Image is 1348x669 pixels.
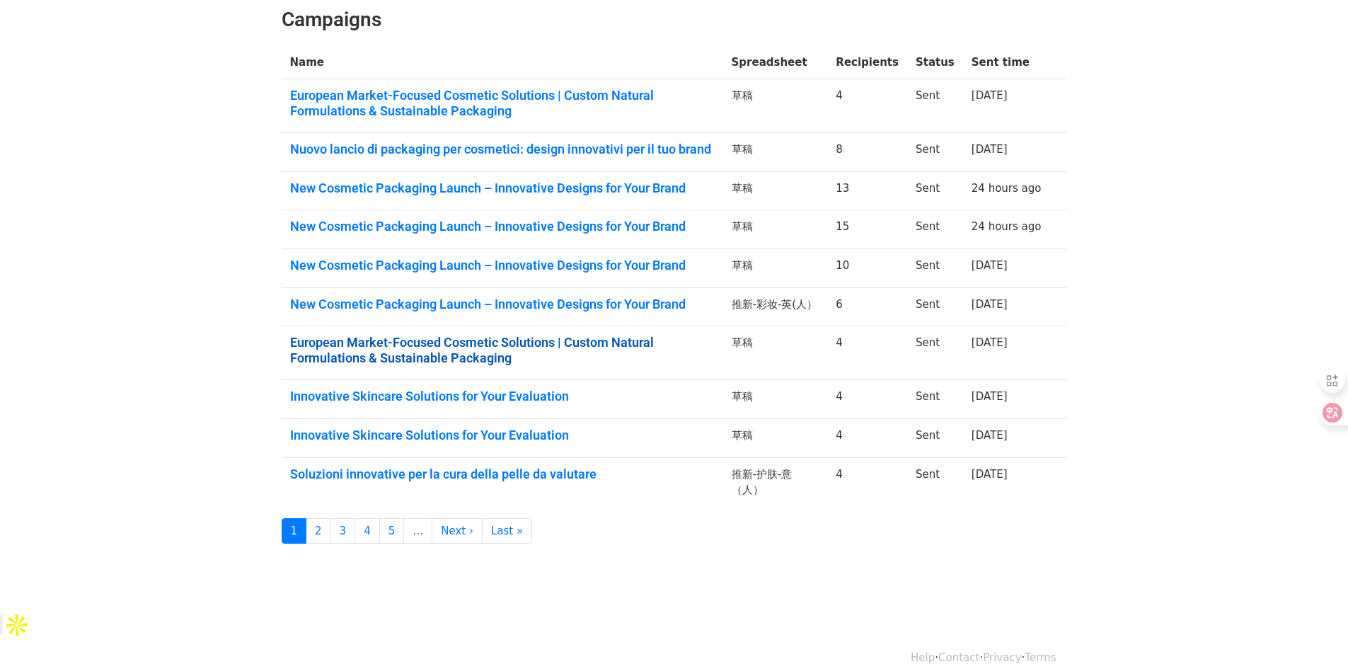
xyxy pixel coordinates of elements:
td: 13 [827,171,907,210]
td: 草稿 [723,171,828,210]
td: 6 [827,287,907,326]
div: 聊天小组件 [1277,601,1348,669]
a: New Cosmetic Packaging Launch – Innovative Designs for Your Brand [290,258,715,273]
td: 4 [827,79,907,133]
td: Sent [907,79,963,133]
a: [DATE] [972,259,1008,272]
td: 4 [827,326,907,380]
td: 10 [827,249,907,288]
a: Nuovo lancio di packaging per cosmetici: design innovativi per il tuo brand [290,142,715,157]
a: New Cosmetic Packaging Launch – Innovative Designs for Your Brand [290,297,715,312]
a: Next › [432,518,483,544]
td: Sent [907,287,963,326]
a: Privacy [983,651,1021,664]
th: Recipients [827,46,907,79]
a: Soluzioni innovative per la cura della pelle da valutare [290,467,715,482]
img: Apollo [3,611,31,639]
td: 草稿 [723,419,828,458]
a: 1 [282,518,307,544]
a: 2 [306,518,331,544]
a: European Market-Focused Cosmetic Solutions | Custom Natural Formulations & Sustainable Packaging [290,335,715,365]
a: 24 hours ago [972,182,1042,195]
td: 草稿 [723,133,828,172]
a: [DATE] [972,89,1008,102]
a: Innovative Skincare Solutions for Your Evaluation [290,428,715,443]
td: Sent [907,380,963,419]
h2: Campaigns [282,8,1067,32]
th: Name [282,46,723,79]
a: [DATE] [972,468,1008,481]
a: [DATE] [972,336,1008,349]
a: Help [911,651,935,664]
td: 推新-彩妆-英(人） [723,287,828,326]
td: Sent [907,210,963,249]
td: 8 [827,133,907,172]
td: 4 [827,380,907,419]
a: Innovative Skincare Solutions for Your Evaluation [290,389,715,404]
td: 15 [827,210,907,249]
th: Sent time [963,46,1050,79]
td: 草稿 [723,380,828,419]
td: 推新-护肤-意（人） [723,457,828,507]
td: 草稿 [723,210,828,249]
td: 草稿 [723,249,828,288]
a: Last » [482,518,532,544]
th: Status [907,46,963,79]
a: Contact [938,651,979,664]
a: 4 [355,518,380,544]
a: [DATE] [972,298,1008,311]
td: Sent [907,326,963,380]
a: Terms [1025,651,1056,664]
a: 24 hours ago [972,220,1042,233]
a: [DATE] [972,390,1008,403]
a: European Market-Focused Cosmetic Solutions | Custom Natural Formulations & Sustainable Packaging [290,88,715,118]
iframe: Chat Widget [1277,601,1348,669]
a: New Cosmetic Packaging Launch – Innovative Designs for Your Brand [290,181,715,196]
a: New Cosmetic Packaging Launch – Innovative Designs for Your Brand [290,219,715,234]
a: [DATE] [972,429,1008,442]
th: Spreadsheet [723,46,828,79]
a: 3 [330,518,356,544]
a: 5 [379,518,405,544]
a: [DATE] [972,143,1008,156]
td: 草稿 [723,79,828,133]
td: Sent [907,171,963,210]
td: Sent [907,249,963,288]
td: 草稿 [723,326,828,380]
td: 4 [827,457,907,507]
td: 4 [827,419,907,458]
td: Sent [907,419,963,458]
td: Sent [907,457,963,507]
td: Sent [907,133,963,172]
